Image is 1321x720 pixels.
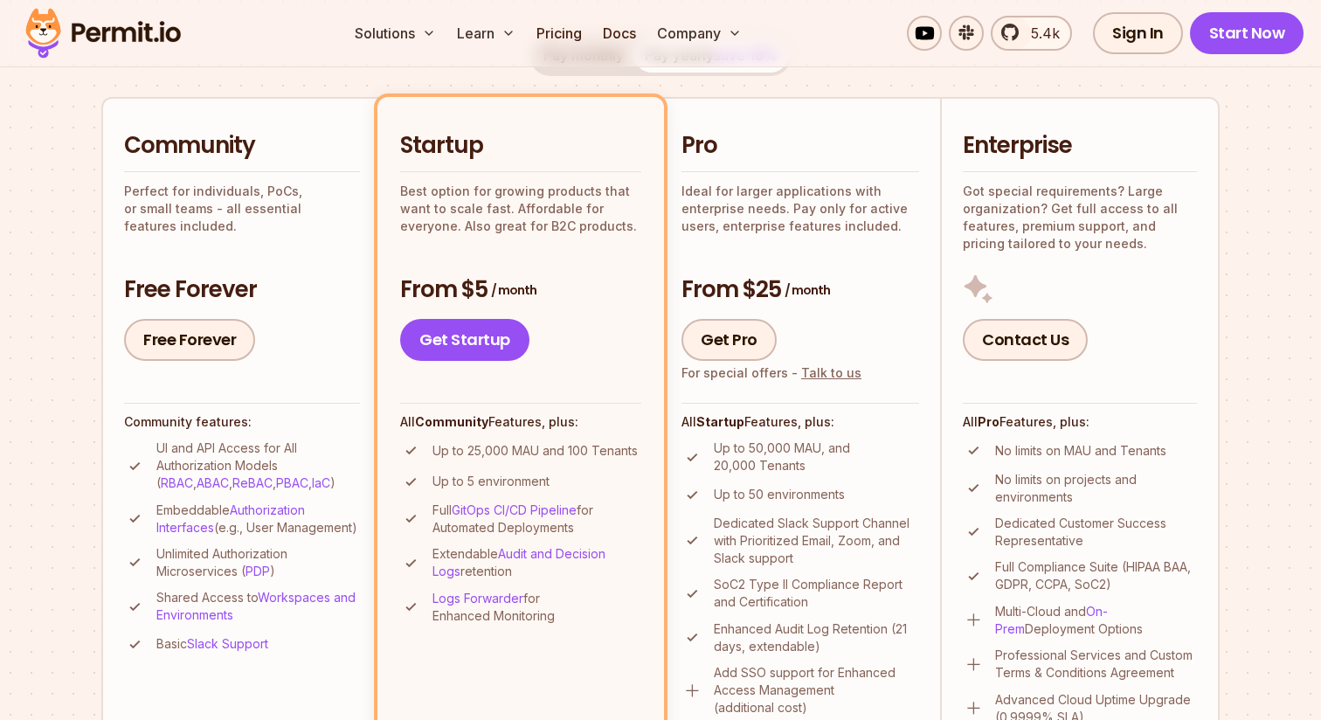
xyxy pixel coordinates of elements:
p: Add SSO support for Enhanced Access Management (additional cost) [714,664,919,717]
strong: Startup [696,414,744,429]
h3: From $5 [400,274,641,306]
h4: All Features, plus: [681,413,919,431]
p: Full for Automated Deployments [432,502,641,537]
p: Up to 50 environments [714,486,845,503]
strong: Pro [978,414,999,429]
p: Professional Services and Custom Terms & Conditions Agreement [995,647,1197,682]
a: Contact Us [963,319,1088,361]
p: Enhanced Audit Log Retention (21 days, extendable) [714,620,919,655]
h2: Pro [681,130,919,162]
img: Permit logo [17,3,189,63]
button: Learn [450,16,522,51]
a: Talk to us [801,365,861,380]
p: Dedicated Customer Success Representative [995,515,1197,550]
p: Basic [156,635,268,653]
a: PBAC [276,475,308,490]
a: ABAC [197,475,229,490]
p: for Enhanced Monitoring [432,590,641,625]
p: Full Compliance Suite (HIPAA BAA, GDPR, CCPA, SoC2) [995,558,1197,593]
h2: Startup [400,130,641,162]
button: Company [650,16,749,51]
p: Up to 25,000 MAU and 100 Tenants [432,442,638,460]
p: Shared Access to [156,589,360,624]
button: Solutions [348,16,443,51]
a: RBAC [161,475,193,490]
p: Dedicated Slack Support Channel with Prioritized Email, Zoom, and Slack support [714,515,919,567]
a: ReBAC [232,475,273,490]
a: Free Forever [124,319,255,361]
a: 5.4k [991,16,1072,51]
p: No limits on MAU and Tenants [995,442,1166,460]
p: Multi-Cloud and Deployment Options [995,603,1197,638]
a: Logs Forwarder [432,591,523,606]
a: IaC [312,475,330,490]
span: / month [491,281,536,299]
a: GitOps CI/CD Pipeline [452,502,577,517]
p: Extendable retention [432,545,641,580]
p: UI and API Access for All Authorization Models ( , , , , ) [156,440,360,492]
p: Embeddable (e.g., User Management) [156,502,360,537]
h2: Enterprise [963,130,1197,162]
a: Start Now [1190,12,1304,54]
a: Get Startup [400,319,529,361]
span: / month [785,281,830,299]
h3: From $25 [681,274,919,306]
p: Best option for growing products that want to scale fast. Affordable for everyone. Also great for... [400,183,641,235]
p: No limits on projects and environments [995,471,1197,506]
a: Get Pro [681,319,777,361]
p: Perfect for individuals, PoCs, or small teams - all essential features included. [124,183,360,235]
p: Got special requirements? Large organization? Get full access to all features, premium support, a... [963,183,1197,253]
a: PDP [246,564,270,578]
p: Up to 5 environment [432,473,550,490]
a: Sign In [1093,12,1183,54]
p: Unlimited Authorization Microservices ( ) [156,545,360,580]
a: Audit and Decision Logs [432,546,605,578]
h4: Community features: [124,413,360,431]
h4: All Features, plus: [963,413,1197,431]
a: Pricing [529,16,589,51]
h4: All Features, plus: [400,413,641,431]
a: On-Prem [995,604,1108,636]
a: Authorization Interfaces [156,502,305,535]
span: 5.4k [1020,23,1060,44]
h3: Free Forever [124,274,360,306]
a: Slack Support [187,636,268,651]
p: Up to 50,000 MAU, and 20,000 Tenants [714,440,919,474]
div: For special offers - [681,364,861,382]
strong: Community [415,414,488,429]
p: Ideal for larger applications with enterprise needs. Pay only for active users, enterprise featur... [681,183,919,235]
a: Docs [596,16,643,51]
p: SoC2 Type II Compliance Report and Certification [714,576,919,611]
h2: Community [124,130,360,162]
